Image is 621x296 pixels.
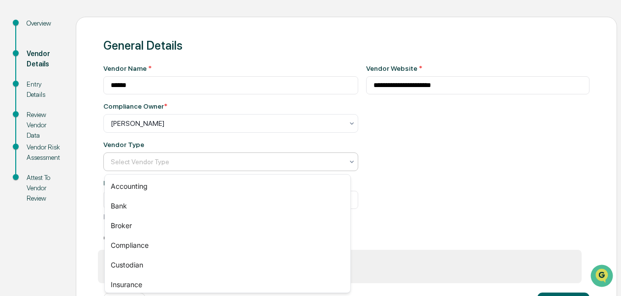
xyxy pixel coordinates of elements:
[105,216,350,236] div: Broker
[103,141,144,148] div: Vendor Type
[105,255,350,275] div: Custodian
[20,142,62,152] span: Data Lookup
[67,119,126,137] a: 🗄️Attestations
[103,64,358,72] div: Vendor Name
[27,142,60,163] div: Vendor Risk Assessment
[10,20,179,36] p: How can we help?
[105,236,350,255] div: Compliance
[590,264,616,290] iframe: Open customer support
[103,179,358,187] div: Review Schedule
[167,78,179,89] button: Start new chat
[98,166,119,174] span: Pylon
[27,49,60,69] div: Vendor Details
[27,110,60,141] div: Review Vendor Data
[366,64,590,72] div: Vendor Website
[103,213,358,221] p: Example: "Every January on the 3rd [DATE]"
[105,275,350,295] div: Insurance
[103,102,167,110] div: Compliance Owner
[10,75,28,92] img: 1746055101610-c473b297-6a78-478c-a979-82029cc54cd1
[105,177,350,196] div: Accounting
[6,138,66,156] a: 🔎Data Lookup
[69,166,119,174] a: Powered byPylon
[33,75,161,85] div: Start new chat
[103,234,590,243] h2: Choose a vendor form type:
[71,124,79,132] div: 🗄️
[81,123,122,133] span: Attestations
[27,18,60,29] div: Overview
[10,143,18,151] div: 🔎
[10,124,18,132] div: 🖐️
[27,79,60,100] div: Entry Details
[103,38,590,53] div: General Details
[33,85,124,92] div: We're available if you need us!
[27,173,60,204] div: Attest To Vendor Review
[105,196,350,216] div: Bank
[6,119,67,137] a: 🖐️Preclearance
[20,123,63,133] span: Preclearance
